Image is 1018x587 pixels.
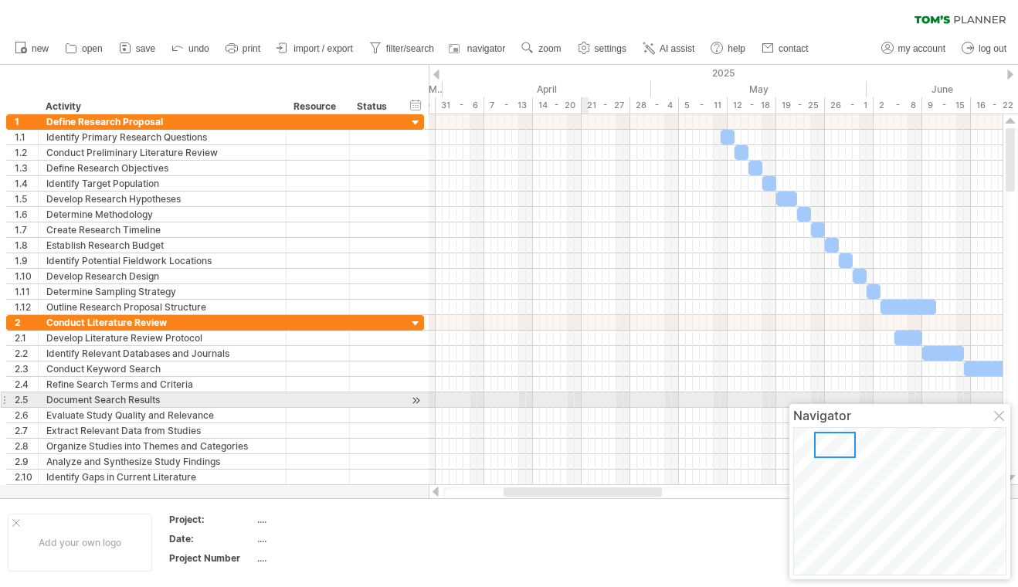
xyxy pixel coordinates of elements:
span: contact [779,43,809,54]
div: Conduct Preliminary Literature Review [46,145,278,160]
div: Conduct Keyword Search [46,361,278,376]
div: Document Search Results [46,392,278,407]
div: 9 - 15 [922,97,971,114]
div: Identify Primary Research Questions [46,130,278,144]
div: 2.3 [15,361,38,376]
div: 1.8 [15,238,38,253]
a: undo [168,39,214,59]
div: Project Number [169,551,254,565]
div: Determine Methodology [46,207,278,222]
div: Identify Gaps in Current Literature [46,470,278,484]
div: Refine Search Terms and Criteria [46,377,278,392]
div: 31 - 6 [436,97,484,114]
div: Develop Literature Review Protocol [46,331,278,345]
span: new [32,43,49,54]
div: 2.8 [15,439,38,453]
span: navigator [467,43,505,54]
span: open [82,43,103,54]
div: Extract Relevant Data from Studies [46,423,278,438]
div: 2.1 [15,331,38,345]
div: Organize Studies into Themes and Categories [46,439,278,453]
div: Resource [294,99,341,114]
div: May 2025 [651,81,867,97]
div: Identify Target Population [46,176,278,191]
span: AI assist [660,43,694,54]
a: open [61,39,107,59]
div: 1.9 [15,253,38,268]
a: import / export [273,39,358,59]
a: settings [574,39,631,59]
a: navigator [446,39,510,59]
div: .... [257,551,387,565]
a: log out [958,39,1011,59]
div: Status [357,99,391,114]
div: Evaluate Study Quality and Relevance [46,408,278,422]
div: 1.12 [15,300,38,314]
div: 1.7 [15,222,38,237]
span: undo [188,43,209,54]
div: 2.10 [15,470,38,484]
span: import / export [294,43,353,54]
div: Identify Potential Fieldwork Locations [46,253,278,268]
div: 1.2 [15,145,38,160]
div: 21 - 27 [582,97,630,114]
span: save [136,43,155,54]
div: 28 - 4 [630,97,679,114]
div: 1.5 [15,192,38,206]
div: Conduct Literature Review [46,315,278,330]
a: filter/search [365,39,439,59]
div: 2.6 [15,408,38,422]
div: 7 - 13 [484,97,533,114]
span: log out [979,43,1006,54]
div: 26 - 1 [825,97,874,114]
span: help [728,43,745,54]
a: my account [877,39,950,59]
div: 1.3 [15,161,38,175]
div: scroll to activity [409,392,423,409]
div: 2.7 [15,423,38,438]
a: contact [758,39,813,59]
div: 2 - 8 [874,97,922,114]
div: Outline Research Proposal Structure [46,300,278,314]
div: 2.9 [15,454,38,469]
div: Identify Relevant Databases and Journals [46,346,278,361]
div: 2 [15,315,38,330]
div: 12 - 18 [728,97,776,114]
div: 2.4 [15,377,38,392]
div: 1.1 [15,130,38,144]
div: Develop Research Design [46,269,278,283]
a: new [11,39,53,59]
div: Analyze and Synthesize Study Findings [46,454,278,469]
div: 1.11 [15,284,38,299]
div: 1.10 [15,269,38,283]
div: 1 [15,114,38,129]
div: Define Research Proposal [46,114,278,129]
div: 5 - 11 [679,97,728,114]
span: filter/search [386,43,434,54]
div: 2.2 [15,346,38,361]
div: Define Research Objectives [46,161,278,175]
div: Date: [169,532,254,545]
a: help [707,39,750,59]
div: 1.4 [15,176,38,191]
div: .... [257,513,387,526]
div: Establish Research Budget [46,238,278,253]
div: 1.6 [15,207,38,222]
span: settings [595,43,626,54]
div: Develop Research Hypotheses [46,192,278,206]
a: print [222,39,265,59]
span: print [243,43,260,54]
div: Activity [46,99,277,114]
div: Navigator [793,408,1006,423]
div: Determine Sampling Strategy [46,284,278,299]
div: 14 - 20 [533,97,582,114]
div: .... [257,532,387,545]
div: 2.5 [15,392,38,407]
a: AI assist [639,39,699,59]
div: Add your own logo [8,514,152,572]
a: save [115,39,160,59]
span: my account [898,43,945,54]
div: April 2025 [443,81,651,97]
span: zoom [538,43,561,54]
a: zoom [517,39,565,59]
